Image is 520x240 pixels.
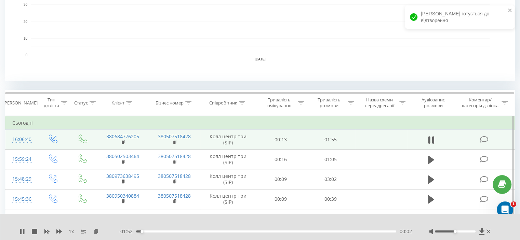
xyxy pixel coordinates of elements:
[497,201,513,218] iframe: Intercom live chat
[74,100,88,106] div: Статус
[200,209,256,229] td: Колл центр три (SIP)
[106,153,139,159] a: 380502503464
[106,133,139,140] a: 380684776205
[262,97,296,109] div: Тривалість очікування
[306,189,355,209] td: 00:39
[362,97,398,109] div: Назва схеми переадресації
[141,230,143,233] div: Accessibility label
[106,173,139,179] a: 380973638495
[256,169,306,189] td: 00:09
[306,150,355,169] td: 01:05
[200,150,256,169] td: Колл центр три (SIP)
[3,100,38,106] div: [PERSON_NAME]
[12,172,30,186] div: 15:48:29
[256,130,306,150] td: 00:13
[111,100,124,106] div: Клієнт
[454,230,456,233] div: Accessibility label
[12,193,30,206] div: 15:45:36
[12,153,30,166] div: 15:59:24
[24,37,28,40] text: 10
[256,209,306,229] td: 00:25
[158,193,191,199] a: 380507518428
[24,3,28,7] text: 30
[400,228,412,235] span: 00:02
[158,173,191,179] a: 380507518428
[312,97,346,109] div: Тривалість розмови
[158,133,191,140] a: 380507518428
[119,228,136,235] span: - 01:52
[255,57,266,61] text: [DATE]
[106,212,139,219] a: 380988818614
[200,130,256,150] td: Колл центр три (SIP)
[12,133,30,146] div: 16:06:40
[306,209,355,229] td: 00:37
[25,53,27,57] text: 0
[156,100,184,106] div: Бізнес номер
[405,5,515,29] div: [PERSON_NAME] готується до відтворення
[413,97,453,109] div: Аудіозапис розмови
[256,189,306,209] td: 00:09
[200,169,256,189] td: Колл центр три (SIP)
[106,193,139,199] a: 380950340884
[460,97,500,109] div: Коментар/категорія дзвінка
[5,116,515,130] td: Сьогодні
[209,100,237,106] div: Співробітник
[158,153,191,159] a: 380507518428
[256,150,306,169] td: 00:16
[12,212,30,226] div: 15:27:43
[306,130,355,150] td: 01:55
[69,228,74,235] span: 1 x
[200,189,256,209] td: Колл центр три (SIP)
[508,8,512,14] button: close
[24,20,28,24] text: 20
[43,97,59,109] div: Тип дзвінка
[511,201,516,207] span: 1
[158,212,191,219] a: 380507518428
[306,169,355,189] td: 03:02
